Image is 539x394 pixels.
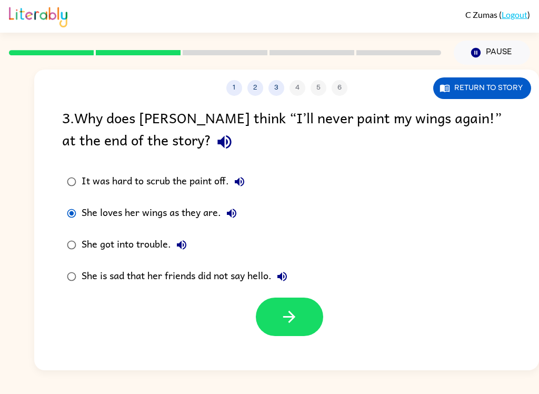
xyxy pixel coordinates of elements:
button: Return to story [433,77,531,99]
div: She is sad that her friends did not say hello. [82,266,293,287]
span: C Zumas [465,9,499,19]
button: 3 [268,80,284,96]
div: She loves her wings as they are. [82,203,242,224]
button: 1 [226,80,242,96]
img: Literably [9,4,67,27]
div: She got into trouble. [82,234,192,255]
div: ( ) [465,9,530,19]
button: Pause [454,41,530,65]
button: It was hard to scrub the paint off. [229,171,250,192]
button: She loves her wings as they are. [221,203,242,224]
button: She is sad that her friends did not say hello. [272,266,293,287]
div: 3 . Why does [PERSON_NAME] think “I’ll never paint my wings again!” at the end of the story? [62,106,511,155]
button: 2 [247,80,263,96]
div: It was hard to scrub the paint off. [82,171,250,192]
button: She got into trouble. [171,234,192,255]
a: Logout [502,9,527,19]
